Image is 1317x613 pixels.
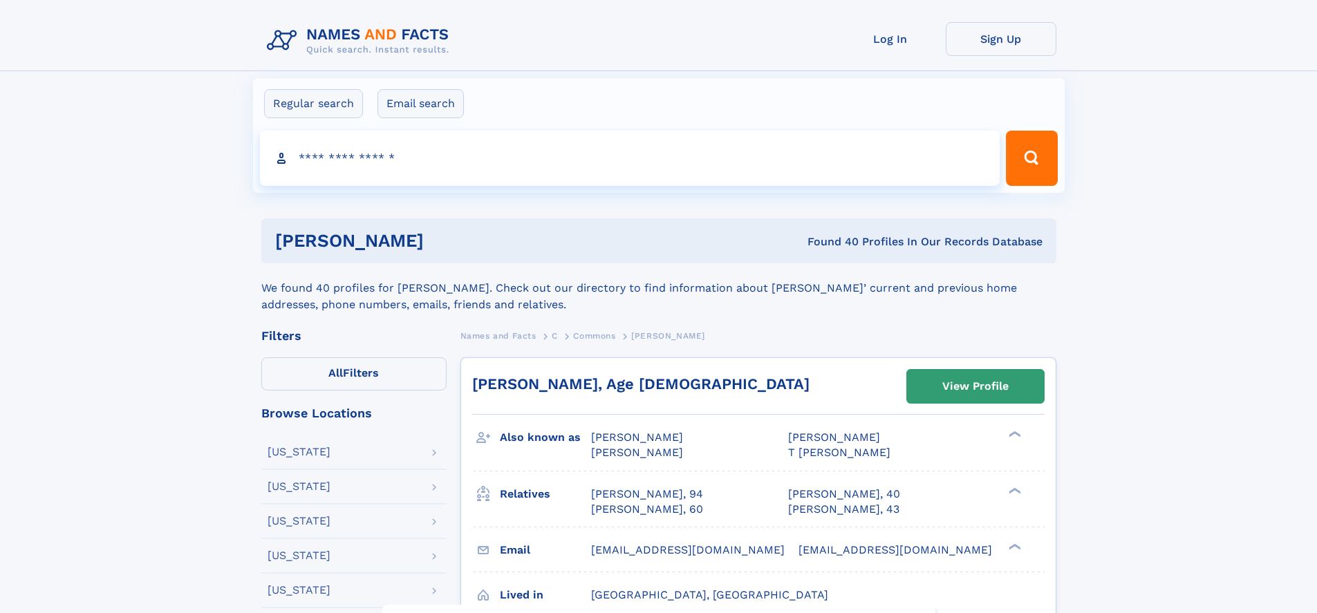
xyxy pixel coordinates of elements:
[260,131,1000,186] input: search input
[788,502,899,517] a: [PERSON_NAME], 43
[500,482,591,506] h3: Relatives
[798,543,992,556] span: [EMAIL_ADDRESS][DOMAIN_NAME]
[788,487,900,502] a: [PERSON_NAME], 40
[946,22,1056,56] a: Sign Up
[591,543,785,556] span: [EMAIL_ADDRESS][DOMAIN_NAME]
[268,516,330,527] div: [US_STATE]
[835,22,946,56] a: Log In
[1005,542,1022,551] div: ❯
[552,327,558,344] a: C
[788,431,880,444] span: [PERSON_NAME]
[268,446,330,458] div: [US_STATE]
[261,22,460,59] img: Logo Names and Facts
[552,331,558,341] span: C
[261,357,447,390] label: Filters
[631,331,705,341] span: [PERSON_NAME]
[500,426,591,449] h3: Also known as
[591,502,703,517] a: [PERSON_NAME], 60
[377,89,464,118] label: Email search
[591,588,828,601] span: [GEOGRAPHIC_DATA], [GEOGRAPHIC_DATA]
[591,431,683,444] span: [PERSON_NAME]
[261,330,447,342] div: Filters
[1005,486,1022,495] div: ❯
[942,370,1009,402] div: View Profile
[261,263,1056,313] div: We found 40 profiles for [PERSON_NAME]. Check out our directory to find information about [PERSON...
[573,331,615,341] span: Commons
[1006,131,1057,186] button: Search Button
[500,583,591,607] h3: Lived in
[268,481,330,492] div: [US_STATE]
[1005,430,1022,439] div: ❯
[264,89,363,118] label: Regular search
[500,538,591,562] h3: Email
[261,407,447,419] div: Browse Locations
[573,327,615,344] a: Commons
[460,327,536,344] a: Names and Facts
[591,487,703,502] a: [PERSON_NAME], 94
[268,550,330,561] div: [US_STATE]
[788,446,890,459] span: T [PERSON_NAME]
[615,234,1043,249] div: Found 40 Profiles In Our Records Database
[907,370,1044,403] a: View Profile
[591,446,683,459] span: [PERSON_NAME]
[268,585,330,596] div: [US_STATE]
[275,232,616,249] h1: [PERSON_NAME]
[472,375,810,393] a: [PERSON_NAME], Age [DEMOGRAPHIC_DATA]
[328,366,343,379] span: All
